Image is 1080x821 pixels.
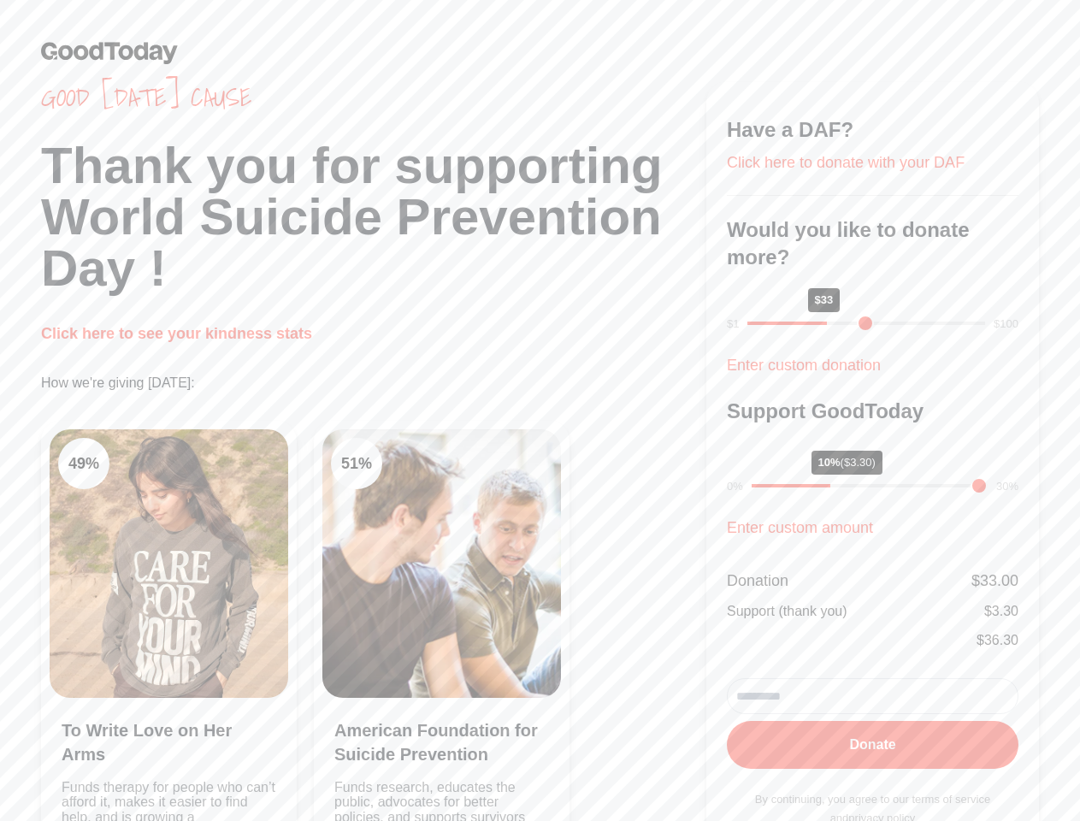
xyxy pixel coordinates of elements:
img: Clean Air Task Force [50,429,288,698]
h3: American Foundation for Suicide Prevention [334,718,549,766]
div: 51 % [331,438,382,489]
span: 36.30 [984,633,1018,647]
span: Good [DATE] cause [41,82,706,113]
div: $ [971,569,1018,593]
h3: Support GoodToday [727,398,1018,425]
button: Donate [727,721,1018,769]
h3: Would you like to donate more? [727,216,1018,271]
a: Enter custom amount [727,519,873,536]
div: $100 [994,316,1018,333]
div: 30% [996,478,1018,495]
div: $ [984,601,1018,622]
div: 10% [811,451,882,475]
div: $ [977,630,1018,651]
div: Donation [727,569,788,593]
div: $33 [808,288,841,312]
span: 3.30 [992,604,1018,618]
span: ($3.30) [841,456,876,469]
a: Click here to see your kindness stats [41,325,312,342]
img: Clean Cooking Alliance [322,429,561,698]
div: $1 [727,316,739,333]
a: Click here to donate with your DAF [727,154,965,171]
span: 33.00 [980,572,1018,589]
h3: To Write Love on Her Arms [62,718,276,766]
img: GoodToday [41,41,178,64]
div: 49 % [58,438,109,489]
div: Support (thank you) [727,601,847,622]
h1: Thank you for supporting World Suicide Prevention Day ! [41,140,706,294]
a: Enter custom donation [727,357,881,374]
h3: Have a DAF? [727,116,1018,144]
div: 0% [727,478,743,495]
p: How we're giving [DATE]: [41,373,706,393]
